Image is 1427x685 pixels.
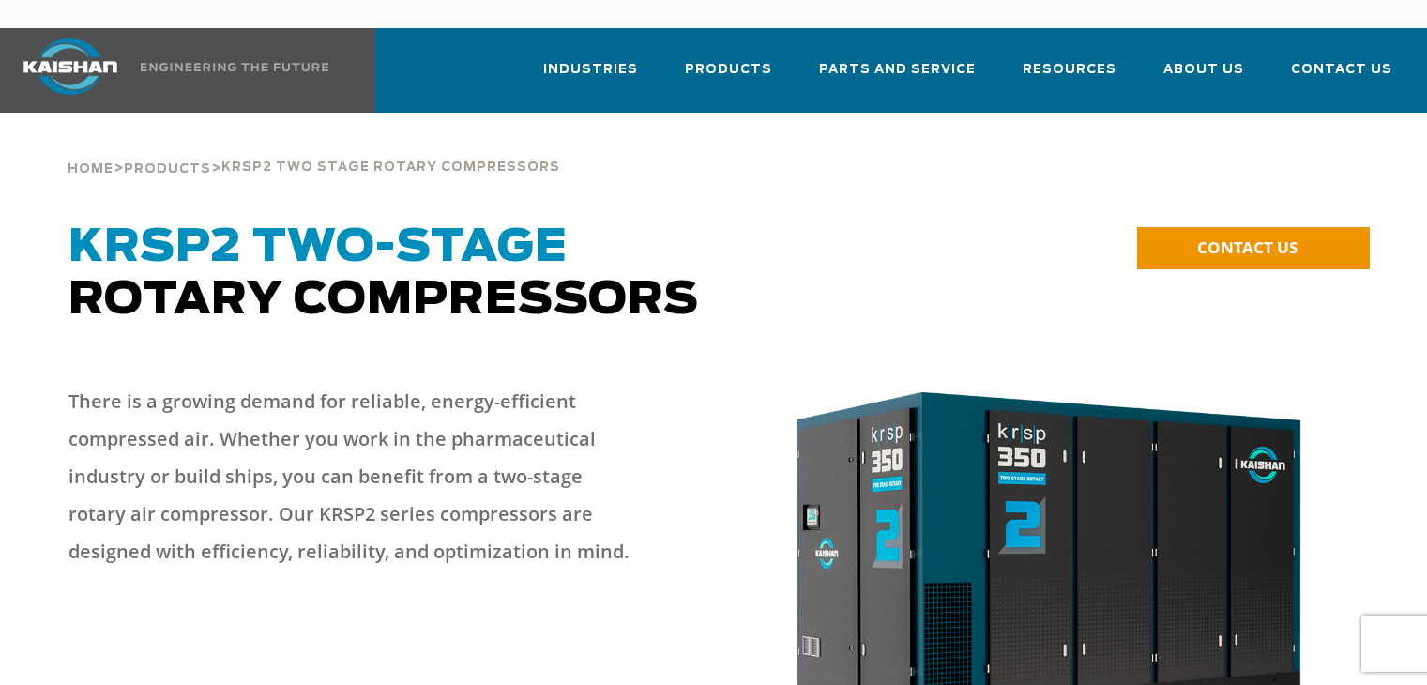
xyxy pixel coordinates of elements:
[68,163,114,175] span: Home
[68,113,560,184] div: > >
[124,160,211,176] a: Products
[543,59,638,81] span: Industries
[1291,45,1392,109] a: Contact Us
[1291,59,1392,81] span: Contact Us
[221,161,560,174] span: krsp2 two stage rotary compressors
[68,160,114,176] a: Home
[819,45,976,109] a: Parts and Service
[1023,45,1116,109] a: Resources
[685,45,772,109] a: Products
[68,383,639,571] p: There is a growing demand for reliable, energy-efficient compressed air. Whether you work in the ...
[1163,59,1244,81] span: About Us
[68,225,699,323] span: Rotary Compressors
[819,59,976,81] span: Parts and Service
[1023,59,1116,81] span: Resources
[68,225,568,270] span: KRSP2 Two-Stage
[141,63,328,71] img: Engineering the future
[1137,227,1370,269] a: CONTACT US
[1197,236,1298,258] span: CONTACT US
[1163,45,1244,109] a: About Us
[685,59,772,81] span: Products
[124,163,211,175] span: Products
[543,45,638,109] a: Industries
